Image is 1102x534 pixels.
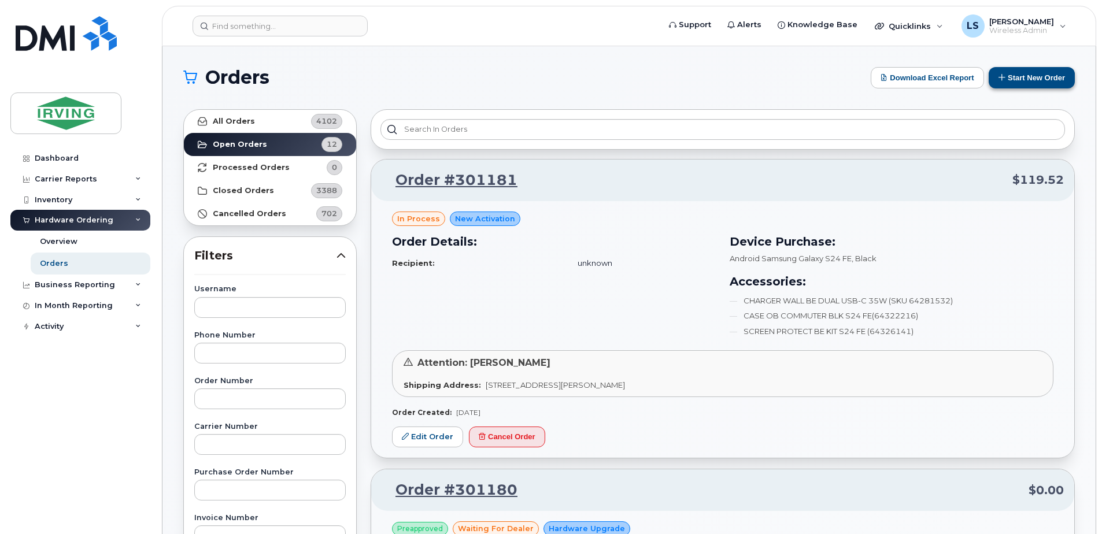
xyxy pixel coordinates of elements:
[316,116,337,127] span: 4102
[184,133,356,156] a: Open Orders12
[380,119,1065,140] input: Search in orders
[194,247,336,264] span: Filters
[194,285,346,293] label: Username
[404,380,481,390] strong: Shipping Address:
[456,408,480,417] span: [DATE]
[184,110,356,133] a: All Orders4102
[1029,482,1064,499] span: $0.00
[392,233,716,250] h3: Order Details:
[194,377,346,385] label: Order Number
[327,139,337,150] span: 12
[316,185,337,196] span: 3388
[730,273,1053,290] h3: Accessories:
[469,427,545,448] button: Cancel Order
[730,326,1053,337] li: SCREEN PROTECT BE KIT S24 FE (64326141)
[213,186,274,195] strong: Closed Orders
[382,170,517,191] a: Order #301181
[194,514,346,522] label: Invoice Number
[458,523,534,534] span: waiting for dealer
[184,179,356,202] a: Closed Orders3388
[184,202,356,225] a: Cancelled Orders702
[382,480,517,500] a: Order #301180
[392,408,452,417] strong: Order Created:
[730,233,1053,250] h3: Device Purchase:
[213,140,267,149] strong: Open Orders
[213,209,286,218] strong: Cancelled Orders
[397,213,440,224] span: in process
[486,380,625,390] span: [STREET_ADDRESS][PERSON_NAME]
[194,423,346,431] label: Carrier Number
[392,258,435,268] strong: Recipient:
[194,332,346,339] label: Phone Number
[871,67,984,88] button: Download Excel Report
[549,523,625,534] span: Hardware Upgrade
[194,469,346,476] label: Purchase Order Number
[332,162,337,173] span: 0
[730,295,1053,306] li: CHARGER WALL BE DUAL USB-C 35W (SKU 64281532)
[455,213,515,224] span: New Activation
[321,208,337,219] span: 702
[213,163,290,172] strong: Processed Orders
[205,69,269,86] span: Orders
[213,117,255,126] strong: All Orders
[852,254,877,263] span: , Black
[184,156,356,179] a: Processed Orders0
[730,254,852,263] span: Android Samsung Galaxy S24 FE
[730,310,1053,321] li: CASE OB COMMUTER BLK S24 FE(64322216)
[567,253,716,273] td: unknown
[989,67,1075,88] button: Start New Order
[417,357,550,368] span: Attention: [PERSON_NAME]
[392,427,463,448] a: Edit Order
[397,524,443,534] span: Preapproved
[1012,172,1064,188] span: $119.52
